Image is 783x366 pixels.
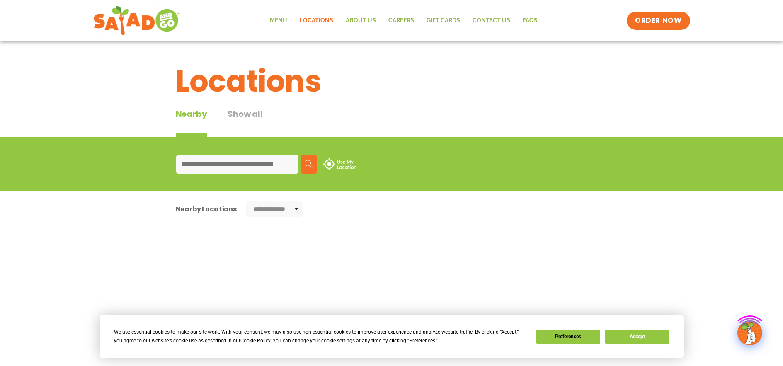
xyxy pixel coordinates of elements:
[516,11,544,30] a: FAQs
[323,158,356,170] img: use-location.svg
[305,160,313,168] img: search.svg
[228,108,262,137] button: Show all
[264,11,544,30] nav: Menu
[382,11,420,30] a: Careers
[605,330,669,344] button: Accept
[176,108,207,137] div: Nearby
[420,11,466,30] a: GIFT CARDS
[114,328,526,345] div: We use essential cookies to make our site work. With your consent, we may also use non-essential ...
[240,338,270,344] span: Cookie Policy
[264,11,293,30] a: Menu
[635,16,681,26] span: ORDER NOW
[536,330,600,344] button: Preferences
[176,204,237,214] div: Nearby Locations
[176,108,284,137] div: Tabbed content
[176,59,608,104] h1: Locations
[339,11,382,30] a: About Us
[627,12,690,30] a: ORDER NOW
[466,11,516,30] a: Contact Us
[409,338,435,344] span: Preferences
[100,315,684,358] div: Cookie Consent Prompt
[93,4,181,37] img: new-SAG-logo-768×292
[293,11,339,30] a: Locations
